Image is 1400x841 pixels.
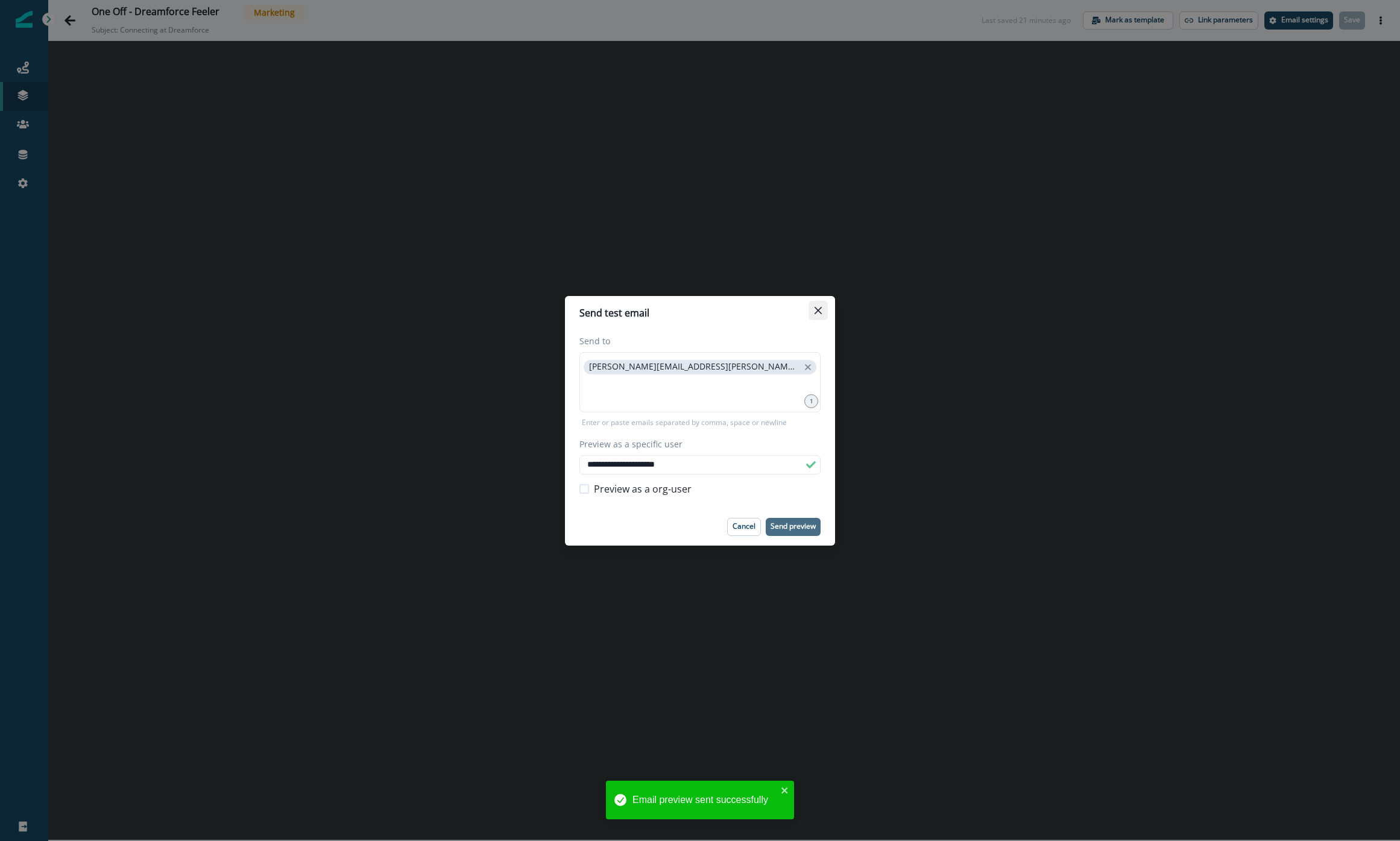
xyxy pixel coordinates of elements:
[804,394,818,408] div: 1
[579,306,649,320] p: Send test email
[781,786,789,795] button: close
[766,518,821,536] button: Send preview
[579,335,813,347] label: Send to
[809,301,828,320] button: Close
[594,482,692,496] span: Preview as a org-user
[579,417,789,428] p: Enter or paste emails separated by comma, space or newline
[733,522,755,531] p: Cancel
[727,518,761,536] button: Cancel
[579,438,813,450] label: Preview as a specific user
[589,362,799,372] p: [PERSON_NAME][EMAIL_ADDRESS][PERSON_NAME][DOMAIN_NAME]
[632,793,777,807] div: Email preview sent successfully
[771,522,816,531] p: Send preview
[802,361,813,373] button: close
